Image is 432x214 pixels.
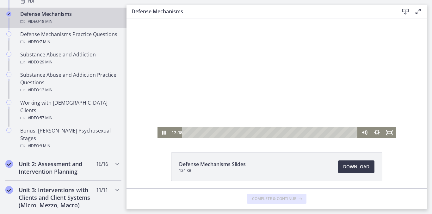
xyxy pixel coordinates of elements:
button: Mute [231,124,244,134]
div: Video [20,142,119,150]
span: · 29 min [39,58,52,66]
span: · 7 min [39,38,50,46]
span: 124 KB [179,168,246,173]
div: Defense Mechanisms Practice Questions [20,30,119,46]
a: Download [338,160,374,173]
span: · 9 min [39,142,50,150]
div: Video [20,18,119,25]
span: 11 / 11 [96,186,108,194]
span: · 18 min [39,18,52,25]
i: Completed [5,186,13,194]
div: Defense Mechanisms [20,10,119,25]
h2: Unit 2: Assessment and Intervention Planning [19,160,96,175]
div: Video [20,38,119,46]
span: 16 / 16 [96,160,108,168]
h2: Unit 3: Interventions with Clients and Client Systems (Micro, Mezzo, Macro) [19,186,96,209]
span: · 57 min [39,114,52,122]
div: Video [20,58,119,66]
button: Fullscreen [257,124,269,134]
div: Substance Abuse and Addiction [20,51,119,66]
span: Download [343,163,369,171]
div: Working with [DEMOGRAPHIC_DATA] Clients [20,99,119,122]
div: Video [20,114,119,122]
div: Bonus: [PERSON_NAME] Psychosexual Stages [20,127,119,150]
span: · 12 min [39,86,52,94]
span: Defense Mechanisms Slides [179,160,246,168]
button: Complete & continue [247,194,306,204]
i: Completed [6,11,11,16]
span: Complete & continue [252,196,296,201]
div: Video [20,86,119,94]
i: Completed [5,160,13,168]
div: Substance Abuse and Addiction Practice Questions [20,71,119,94]
iframe: Video Lesson [127,3,427,138]
button: Show settings menu [244,124,257,134]
h3: Defense Mechanisms [132,8,389,15]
